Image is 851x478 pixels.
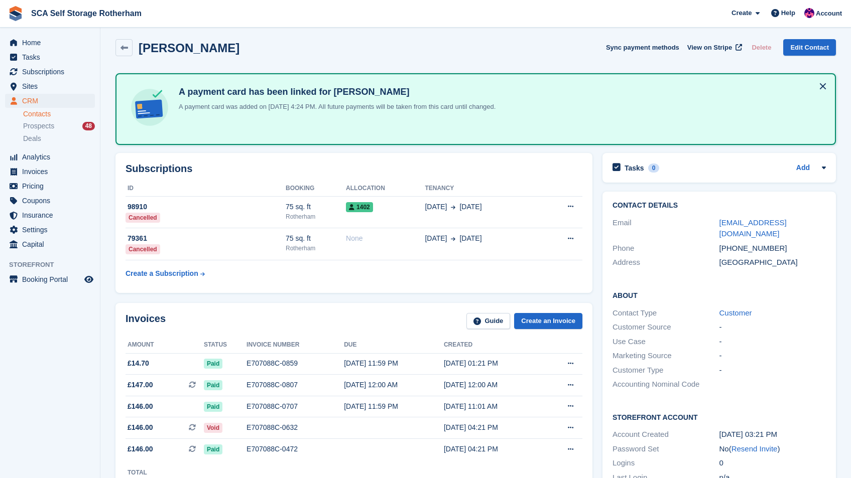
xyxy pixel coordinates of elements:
[128,380,153,390] span: £147.00
[613,412,826,422] h2: Storefront Account
[126,244,160,254] div: Cancelled
[204,337,247,353] th: Status
[514,313,582,330] a: Create an Invoice
[5,165,95,179] a: menu
[613,217,719,240] div: Email
[129,86,171,128] img: card-linked-ebf98d0992dc2aeb22e95c0e3c79077019eb2392cfd83c6a337811c24bc77127.svg
[346,202,373,212] span: 1402
[444,401,544,412] div: [DATE] 11:01 AM
[613,307,719,319] div: Contact Type
[9,260,100,270] span: Storefront
[5,36,95,50] a: menu
[466,313,511,330] a: Guide
[719,365,826,376] div: -
[613,322,719,333] div: Customer Source
[128,444,153,454] span: £146.00
[613,350,719,362] div: Marketing Source
[5,50,95,64] a: menu
[344,401,444,412] div: [DATE] 11:59 PM
[175,102,496,112] p: A payment card was added on [DATE] 4:24 PM. All future payments will be taken from this card unti...
[22,36,82,50] span: Home
[796,163,810,174] a: Add
[286,202,346,212] div: 75 sq. ft
[719,218,787,238] a: [EMAIL_ADDRESS][DOMAIN_NAME]
[204,380,222,390] span: Paid
[286,244,346,253] div: Rotherham
[425,202,447,212] span: [DATE]
[126,337,204,353] th: Amount
[175,86,496,98] h4: A payment card has been linked for [PERSON_NAME]
[346,233,425,244] div: None
[126,268,198,279] div: Create a Subscription
[22,223,82,237] span: Settings
[781,8,795,18] span: Help
[22,194,82,208] span: Coupons
[22,272,82,286] span: Booking Portal
[5,237,95,251] a: menu
[126,202,286,212] div: 98910
[22,65,82,79] span: Subscriptions
[613,290,826,300] h2: About
[613,429,719,440] div: Account Created
[719,429,826,440] div: [DATE] 03:21 PM
[126,163,582,175] h2: Subscriptions
[687,43,732,53] span: View on Stripe
[22,150,82,164] span: Analytics
[444,380,544,390] div: [DATE] 12:00 AM
[126,233,286,244] div: 79361
[606,39,679,56] button: Sync payment methods
[126,264,205,283] a: Create a Subscription
[247,337,344,353] th: Invoice number
[444,337,544,353] th: Created
[719,243,826,254] div: [PHONE_NUMBER]
[732,8,752,18] span: Create
[128,468,153,477] div: Total
[344,337,444,353] th: Due
[719,336,826,348] div: -
[22,208,82,222] span: Insurance
[729,444,780,453] span: ( )
[444,358,544,369] div: [DATE] 01:21 PM
[247,444,344,454] div: E707088C-0472
[719,443,826,455] div: No
[22,79,82,93] span: Sites
[816,9,842,19] span: Account
[719,457,826,469] div: 0
[5,94,95,108] a: menu
[126,181,286,197] th: ID
[613,257,719,268] div: Address
[5,65,95,79] a: menu
[22,94,82,108] span: CRM
[23,134,41,143] span: Deals
[126,313,166,330] h2: Invoices
[23,121,54,131] span: Prospects
[613,202,826,210] h2: Contact Details
[425,233,447,244] span: [DATE]
[5,208,95,222] a: menu
[683,39,744,56] a: View on Stripe
[5,223,95,237] a: menu
[613,243,719,254] div: Phone
[128,401,153,412] span: £146.00
[719,322,826,333] div: -
[5,150,95,164] a: menu
[22,165,82,179] span: Invoices
[613,457,719,469] div: Logins
[23,109,95,119] a: Contacts
[204,444,222,454] span: Paid
[126,213,160,223] div: Cancelled
[286,181,346,197] th: Booking
[344,380,444,390] div: [DATE] 12:00 AM
[27,5,146,22] a: SCA Self Storage Rotherham
[128,422,153,433] span: £146.00
[204,423,222,433] span: Void
[8,6,23,21] img: stora-icon-8386f47178a22dfd0bd8f6a31ec36ba5ce8667c1dd55bd0f319d3a0aa187defe.svg
[204,402,222,412] span: Paid
[286,233,346,244] div: 75 sq. ft
[23,133,95,144] a: Deals
[22,50,82,64] span: Tasks
[247,401,344,412] div: E707088C-0707
[5,179,95,193] a: menu
[783,39,836,56] a: Edit Contact
[425,181,540,197] th: Tenancy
